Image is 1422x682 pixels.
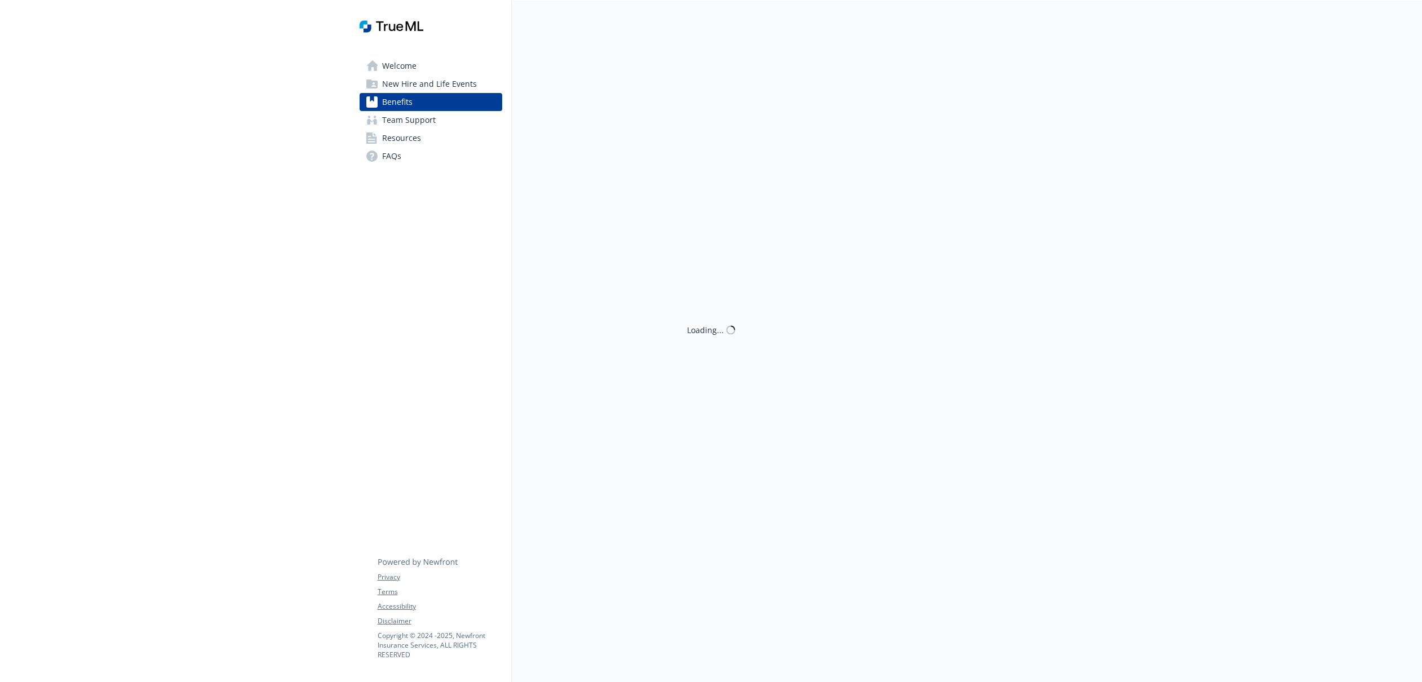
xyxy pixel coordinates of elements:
a: Accessibility [378,601,502,612]
a: FAQs [360,147,502,165]
a: Benefits [360,93,502,111]
a: Welcome [360,57,502,75]
a: Disclaimer [378,616,502,626]
p: Copyright © 2024 - 2025 , Newfront Insurance Services, ALL RIGHTS RESERVED [378,631,502,659]
span: FAQs [382,147,401,165]
a: Team Support [360,111,502,129]
span: Resources [382,129,421,147]
span: New Hire and Life Events [382,75,477,93]
a: Terms [378,587,502,597]
span: Team Support [382,111,436,129]
span: Welcome [382,57,417,75]
a: Resources [360,129,502,147]
div: Loading... [687,324,724,336]
a: New Hire and Life Events [360,75,502,93]
span: Benefits [382,93,413,111]
a: Privacy [378,572,502,582]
